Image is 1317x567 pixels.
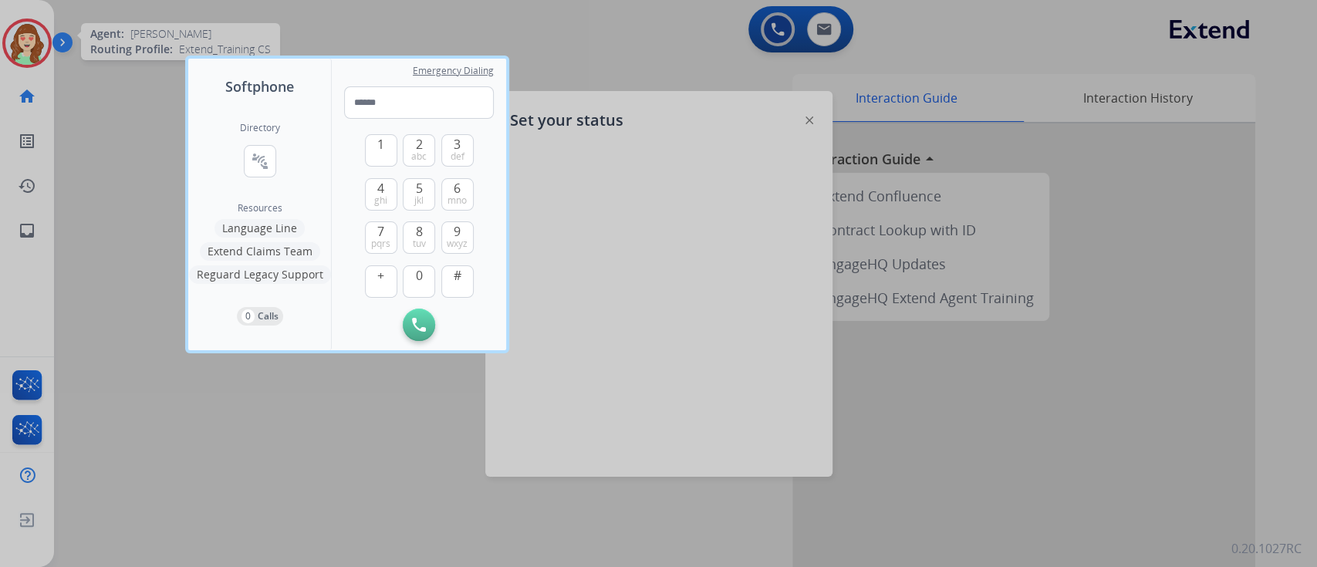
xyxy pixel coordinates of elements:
[413,238,426,250] span: tuv
[441,178,474,211] button: 6mno
[365,265,397,298] button: +
[411,150,427,163] span: abc
[225,76,294,97] span: Softphone
[454,179,461,197] span: 6
[447,194,467,207] span: mno
[238,202,282,214] span: Resources
[403,221,435,254] button: 8tuv
[441,134,474,167] button: 3def
[451,150,464,163] span: def
[454,266,461,285] span: #
[200,242,320,261] button: Extend Claims Team
[416,222,423,241] span: 8
[412,318,426,332] img: call-button
[374,194,387,207] span: ghi
[416,179,423,197] span: 5
[414,194,424,207] span: jkl
[237,307,283,326] button: 0Calls
[214,219,305,238] button: Language Line
[403,134,435,167] button: 2abc
[189,265,331,284] button: Reguard Legacy Support
[416,266,423,285] span: 0
[377,135,384,154] span: 1
[1231,539,1302,558] p: 0.20.1027RC
[416,135,423,154] span: 2
[365,134,397,167] button: 1
[377,179,384,197] span: 4
[454,222,461,241] span: 9
[403,265,435,298] button: 0
[365,178,397,211] button: 4ghi
[240,122,280,134] h2: Directory
[258,309,279,323] p: Calls
[371,238,390,250] span: pqrs
[403,178,435,211] button: 5jkl
[365,221,397,254] button: 7pqrs
[441,221,474,254] button: 9wxyz
[441,265,474,298] button: #
[377,222,384,241] span: 7
[377,266,384,285] span: +
[251,152,269,170] mat-icon: connect_without_contact
[413,65,494,77] span: Emergency Dialing
[447,238,468,250] span: wxyz
[454,135,461,154] span: 3
[241,309,255,323] p: 0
